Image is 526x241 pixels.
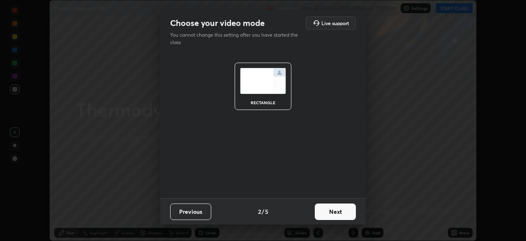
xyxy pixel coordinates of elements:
[247,101,279,105] div: rectangle
[170,18,265,28] h2: Choose your video mode
[265,207,268,216] h4: 5
[170,31,303,46] p: You cannot change this setting after you have started the class
[262,207,264,216] h4: /
[321,21,349,26] h5: Live support
[240,68,286,94] img: normalScreenIcon.ae25ed63.svg
[315,204,356,220] button: Next
[258,207,261,216] h4: 2
[170,204,211,220] button: Previous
